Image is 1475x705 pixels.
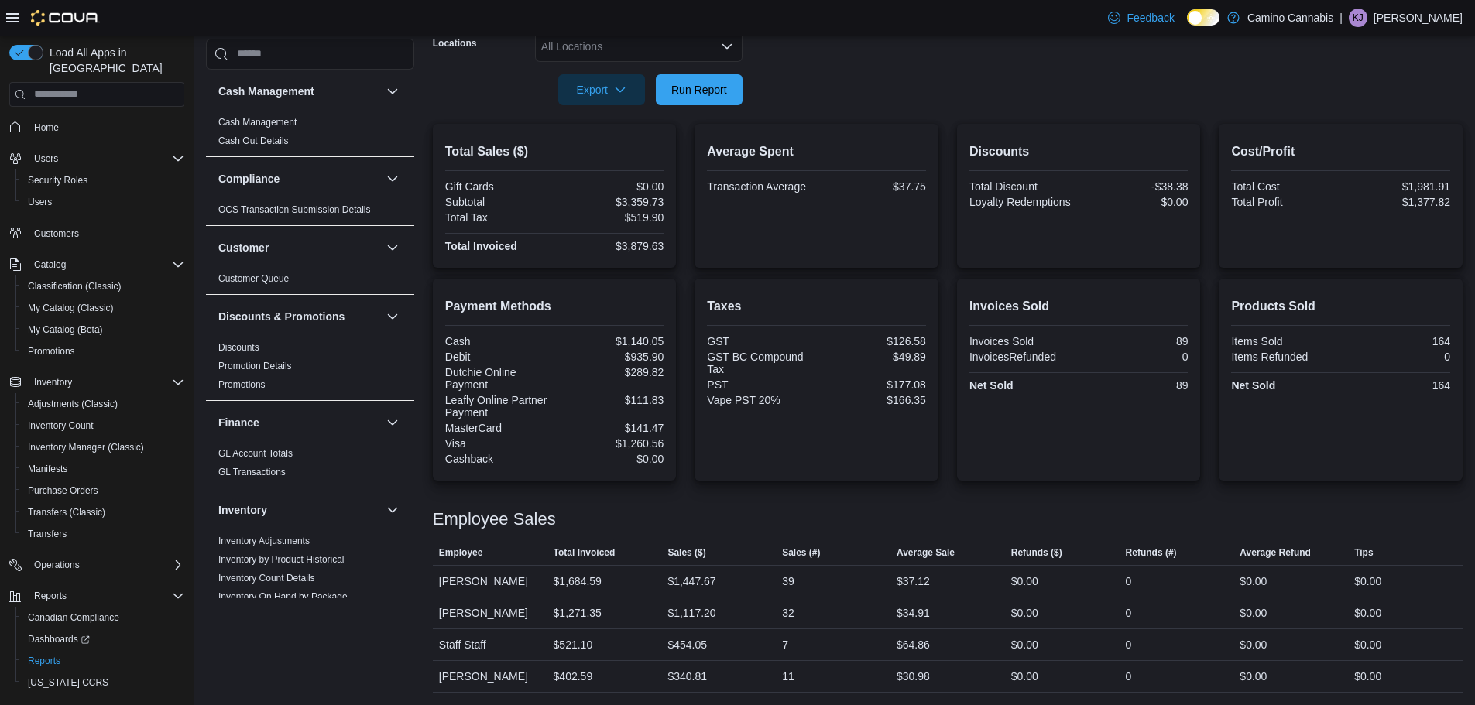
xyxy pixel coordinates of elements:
span: Reports [22,652,184,670]
div: MasterCard [445,422,551,434]
div: $3,359.73 [557,196,664,208]
div: Cash Management [206,113,414,156]
span: Inventory Count Details [218,572,315,584]
span: Operations [34,559,80,571]
span: Load All Apps in [GEOGRAPHIC_DATA] [43,45,184,76]
button: Inventory [28,373,78,392]
a: Promotions [22,342,81,361]
span: Customer Queue [218,272,289,285]
button: My Catalog (Beta) [15,319,190,341]
span: Manifests [28,463,67,475]
div: $49.89 [820,351,926,363]
button: Discounts & Promotions [383,307,402,326]
div: $0.00 [1240,635,1267,654]
div: Vape PST 20% [707,394,813,406]
button: Discounts & Promotions [218,309,380,324]
a: GL Transactions [218,467,286,477]
span: Promotions [22,342,184,361]
span: Discounts [218,341,259,354]
button: My Catalog (Classic) [15,297,190,319]
div: $0.00 [1240,667,1267,686]
button: Reports [15,650,190,672]
span: Cash Management [218,116,297,128]
h3: Cash Management [218,84,314,99]
h2: Discounts [969,142,1189,161]
div: $111.83 [557,394,664,406]
button: Customers [3,222,190,245]
span: Customers [28,224,184,243]
span: Transfers [22,525,184,543]
a: Users [22,193,58,211]
div: 0 [1082,351,1188,363]
span: Transfers (Classic) [28,506,105,518]
div: $519.90 [557,211,664,224]
div: Debit [445,351,551,363]
span: Inventory On Hand by Package [218,590,348,603]
span: Home [28,118,184,137]
h2: Taxes [707,297,926,316]
button: Canadian Compliance [15,607,190,628]
div: 0 [1344,351,1450,363]
button: Classification (Classic) [15,275,190,297]
button: Finance [383,413,402,432]
a: Customer Queue [218,273,289,284]
div: $177.08 [820,378,926,391]
div: 164 [1344,379,1450,392]
span: Inventory Count [28,419,94,432]
div: $402.59 [554,667,593,686]
span: Inventory by Product Historical [218,553,345,566]
a: Home [28,118,65,137]
a: Transfers [22,525,73,543]
button: Cash Management [218,84,380,99]
a: Classification (Classic) [22,277,128,296]
a: Transfers (Classic) [22,503,111,522]
span: Inventory Manager (Classic) [22,438,184,457]
button: Finance [218,415,380,430]
div: $0.00 [1011,635,1038,654]
button: [US_STATE] CCRS [15,672,190,693]
button: Catalog [3,254,190,275]
span: Refunds (#) [1126,546,1177,559]
a: Feedback [1102,2,1180,33]
a: Security Roles [22,171,94,190]
div: Invoices Sold [969,335,1075,347]
span: Reports [34,590,67,602]
a: Inventory Manager (Classic) [22,438,150,457]
a: Cash Management [218,117,297,128]
input: Dark Mode [1187,9,1219,26]
div: Leafly Online Partner Payment [445,394,551,419]
button: Users [15,191,190,213]
div: 7 [782,635,788,654]
div: 0 [1126,667,1132,686]
button: Inventory Manager (Classic) [15,436,190,458]
div: $3,879.63 [557,240,664,252]
button: Inventory [218,502,380,518]
div: $34.91 [897,604,930,622]
span: Promotion Details [218,360,292,372]
div: 32 [782,604,794,622]
h2: Cost/Profit [1231,142,1450,161]
h3: Compliance [218,171,280,187]
div: $1,117.20 [667,604,715,622]
span: Operations [28,556,184,574]
div: Total Tax [445,211,551,224]
div: $166.35 [820,394,926,406]
h3: Discounts & Promotions [218,309,345,324]
button: Adjustments (Classic) [15,393,190,415]
button: Customer [218,240,380,255]
span: Export [568,74,636,105]
button: Run Report [656,74,743,105]
a: Discounts [218,342,259,353]
div: -$38.38 [1082,180,1188,193]
span: Adjustments (Classic) [22,395,184,413]
div: Kevin Josephs [1349,9,1367,27]
button: Inventory [3,371,190,393]
span: Classification (Classic) [28,280,122,293]
span: Catalog [28,255,184,274]
a: My Catalog (Classic) [22,299,120,317]
img: Cova [31,10,100,26]
div: Total Discount [969,180,1075,193]
strong: Net Sold [1231,379,1275,392]
span: Reports [28,655,60,667]
span: Catalog [34,258,66,271]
